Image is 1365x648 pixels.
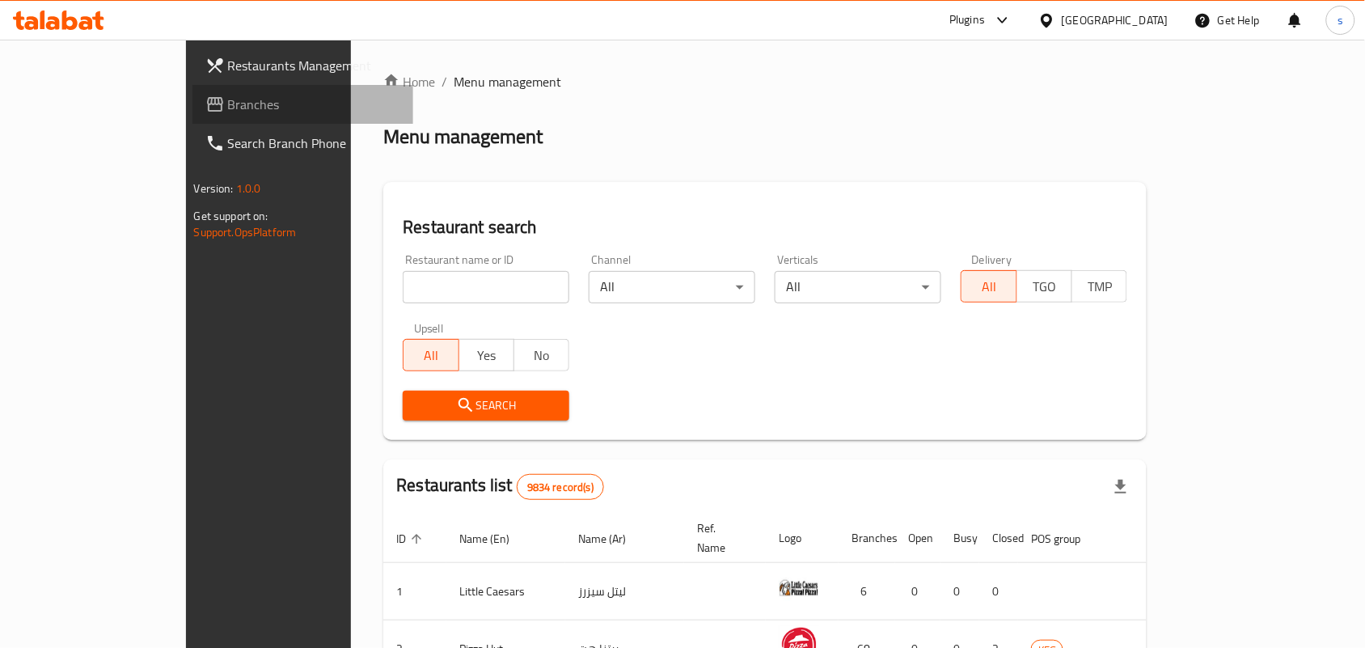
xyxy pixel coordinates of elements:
[1079,275,1121,299] span: TMP
[403,271,569,303] input: Search for restaurant name or ID..
[383,72,1147,91] nav: breadcrumb
[194,205,268,227] span: Get support on:
[228,56,401,75] span: Restaurants Management
[589,271,755,303] div: All
[895,563,940,620] td: 0
[383,124,543,150] h2: Menu management
[396,529,427,548] span: ID
[194,178,234,199] span: Version:
[968,275,1010,299] span: All
[228,95,401,114] span: Branches
[979,514,1018,563] th: Closed
[697,519,746,557] span: Ref. Name
[228,133,401,153] span: Search Branch Phone
[949,11,985,30] div: Plugins
[779,568,819,608] img: Little Caesars
[194,222,297,243] a: Support.OpsPlatform
[459,339,514,371] button: Yes
[403,339,459,371] button: All
[442,72,447,91] li: /
[1016,270,1072,303] button: TGO
[192,85,414,124] a: Branches
[895,514,940,563] th: Open
[410,344,452,367] span: All
[766,514,839,563] th: Logo
[518,480,603,495] span: 9834 record(s)
[403,215,1127,239] h2: Restaurant search
[459,529,530,548] span: Name (En)
[383,563,446,620] td: 1
[396,473,604,500] h2: Restaurants list
[775,271,941,303] div: All
[1338,11,1343,29] span: s
[979,563,1018,620] td: 0
[1071,270,1127,303] button: TMP
[940,514,979,563] th: Busy
[466,344,508,367] span: Yes
[972,254,1012,265] label: Delivery
[1101,468,1140,506] div: Export file
[839,514,895,563] th: Branches
[416,396,556,416] span: Search
[521,344,563,367] span: No
[446,563,565,620] td: Little Caesars
[1031,529,1101,548] span: POS group
[513,339,569,371] button: No
[454,72,561,91] span: Menu management
[192,124,414,163] a: Search Branch Phone
[1024,275,1066,299] span: TGO
[940,563,979,620] td: 0
[414,323,444,334] label: Upsell
[578,529,647,548] span: Name (Ar)
[1062,11,1168,29] div: [GEOGRAPHIC_DATA]
[236,178,261,199] span: 1.0.0
[839,563,895,620] td: 6
[565,563,684,620] td: ليتل سيزرز
[192,46,414,85] a: Restaurants Management
[961,270,1016,303] button: All
[403,391,569,421] button: Search
[517,474,604,500] div: Total records count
